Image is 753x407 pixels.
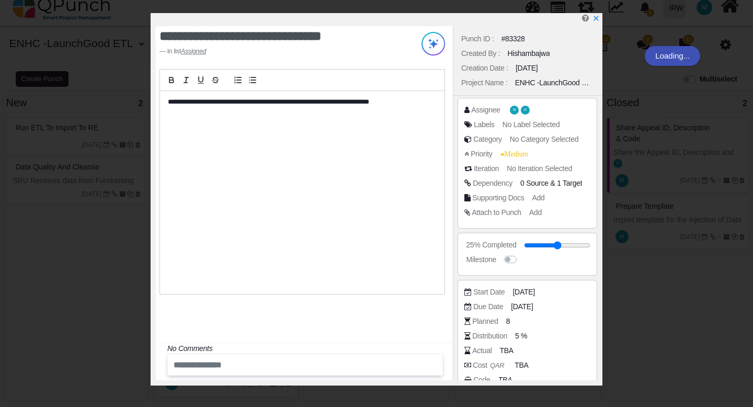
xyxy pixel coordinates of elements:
[473,134,502,145] div: Category
[515,331,527,342] span: 5 %
[487,359,507,372] i: QAR
[472,316,498,327] div: Planned
[461,48,500,59] div: Created By :
[159,47,395,56] footer: in list
[473,287,505,298] div: Start Date
[167,344,212,353] i: No Comments
[181,48,206,55] u: Assigned
[506,316,510,327] span: 8
[471,105,500,116] div: Assignee
[503,120,560,129] span: No Label Selected
[466,240,517,251] div: 25% Completed
[473,375,490,386] div: Code
[557,179,582,187] span: <div class="badge badge-secondary"> Deploy ETL (Final changes) FS</div>
[473,178,512,189] div: Dependency
[472,207,521,218] div: Attach to Punch
[500,150,529,157] span: Medium
[515,77,594,88] div: ENHC -LaunchGood ETL
[511,301,533,312] span: [DATE]
[520,178,582,189] span: &
[474,119,495,130] div: Labels
[498,376,512,384] i: TBA
[472,193,524,203] div: Supporting Docs
[181,48,206,55] cite: Source Title
[471,149,492,160] div: Priority
[510,106,519,115] span: Mariam
[512,287,534,298] span: [DATE]
[499,345,513,356] span: TBA
[516,63,538,74] div: [DATE]
[513,108,516,112] span: M
[461,63,508,74] div: Creation Date :
[461,33,494,44] div: Punch ID :
[461,77,508,88] div: Project Name :
[520,179,549,187] span: 0 Source
[592,15,600,22] svg: x
[466,254,496,265] div: Milestone
[529,208,542,217] span: Add
[473,301,503,312] div: Due Date
[473,360,507,371] div: Cost
[582,14,589,22] i: Edit Punch
[501,33,525,44] div: #83328
[515,360,528,371] span: TBA
[474,163,499,174] div: Iteration
[524,108,527,112] span: H
[472,345,492,356] div: Actual
[532,194,545,202] span: Add
[421,32,445,55] img: Try writing with AI
[645,46,700,66] div: Loading...
[592,14,600,22] a: x
[507,48,550,59] div: Hishambajwa
[507,164,572,173] span: No Iteration Selected
[472,331,507,342] div: Distribution
[521,106,530,115] span: Hishambajwa
[510,135,578,143] span: No Category Selected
